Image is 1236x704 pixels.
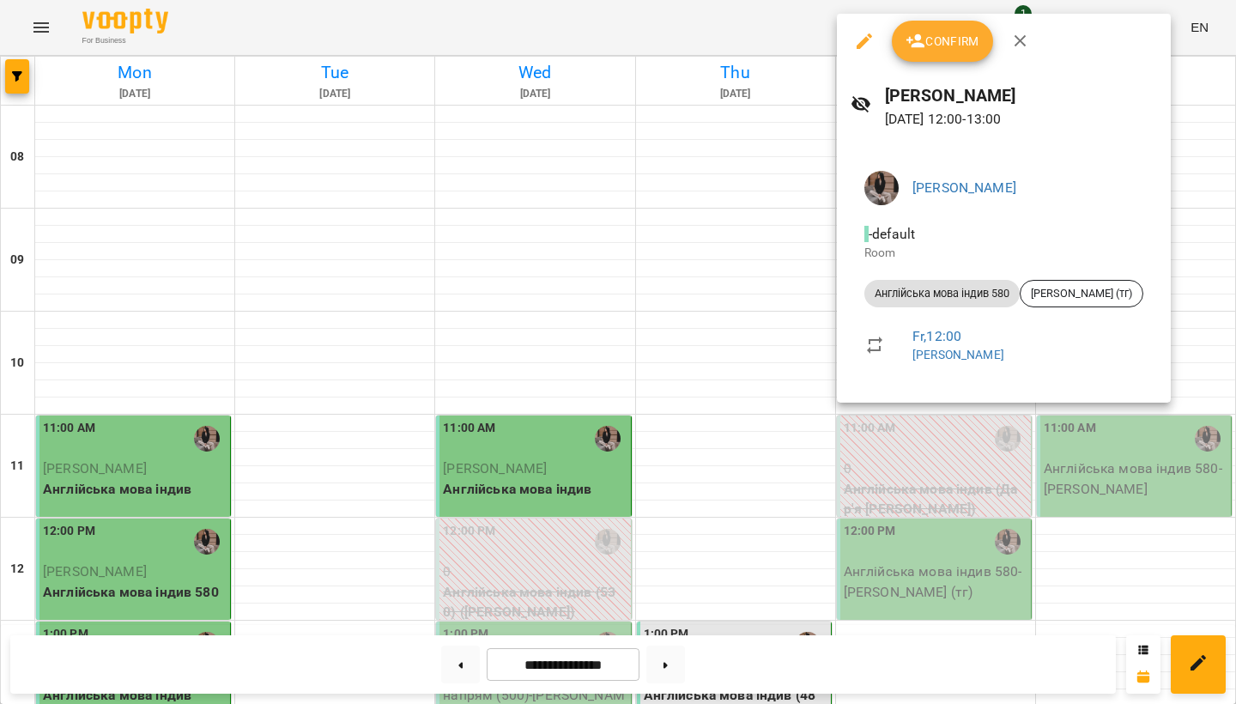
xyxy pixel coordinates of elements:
p: [DATE] 12:00 - 13:00 [885,109,1157,130]
span: [PERSON_NAME] (тг) [1021,286,1142,301]
a: Fr , 12:00 [912,328,961,344]
a: [PERSON_NAME] [912,348,1004,361]
a: [PERSON_NAME] [912,179,1016,196]
span: - default [864,226,918,242]
button: Confirm [892,21,993,62]
p: Room [864,245,1143,262]
div: [PERSON_NAME] (тг) [1020,280,1143,307]
img: 7eeb5c2dceb0f540ed985a8fa2922f17.jpg [864,171,899,205]
span: Англійська мова індив 580 [864,286,1020,301]
span: Confirm [906,31,979,52]
h6: [PERSON_NAME] [885,82,1157,109]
